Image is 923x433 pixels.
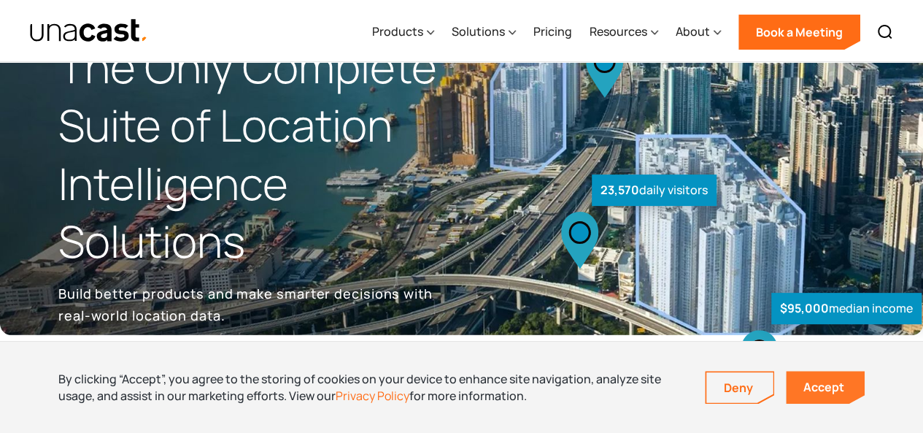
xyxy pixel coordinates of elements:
[336,388,409,404] a: Privacy Policy
[372,23,423,40] div: Products
[590,23,647,40] div: Resources
[452,2,516,62] div: Solutions
[58,283,438,326] p: Build better products and make smarter decisions with real-world location data.
[600,182,639,198] strong: 23,570
[771,293,922,324] div: median income
[592,175,717,206] div: daily visitors
[590,2,658,62] div: Resources
[676,2,721,62] div: About
[676,23,710,40] div: About
[876,23,894,41] img: Search icon
[706,372,773,403] a: Deny
[372,2,434,62] div: Products
[786,371,865,404] a: Accept
[533,2,572,62] a: Pricing
[58,371,683,404] div: By clicking “Accept”, you agree to the storing of cookies on your device to enhance site navigati...
[29,18,148,44] img: Unacast text logo
[738,15,860,50] a: Book a Meeting
[58,38,462,271] h1: The Only Complete Suite of Location Intelligence Solutions
[452,23,505,40] div: Solutions
[780,300,829,316] strong: $95,000
[29,18,148,44] a: home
